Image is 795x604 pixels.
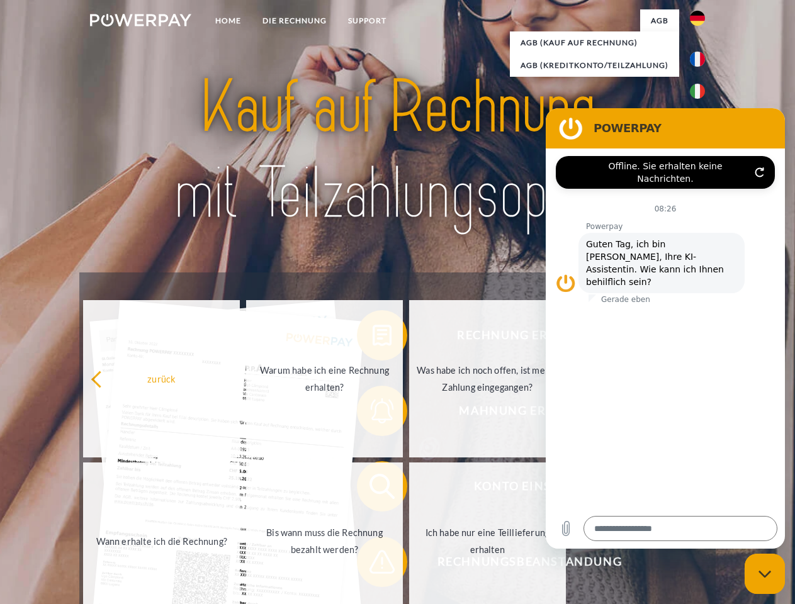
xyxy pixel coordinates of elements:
[254,362,395,396] div: Warum habe ich eine Rechnung erhalten?
[417,524,558,558] div: Ich habe nur eine Teillieferung erhalten
[254,524,395,558] div: Bis wann muss die Rechnung bezahlt werden?
[510,54,679,77] a: AGB (Kreditkonto/Teilzahlung)
[409,300,566,457] a: Was habe ich noch offen, ist meine Zahlung eingegangen?
[205,9,252,32] a: Home
[91,370,232,387] div: zurück
[91,532,232,549] div: Wann erhalte ich die Rechnung?
[640,9,679,32] a: agb
[120,60,675,241] img: title-powerpay_de.svg
[252,9,337,32] a: DIE RECHNUNG
[690,11,705,26] img: de
[90,14,191,26] img: logo-powerpay-white.svg
[546,108,785,549] iframe: Messaging-Fenster
[417,362,558,396] div: Was habe ich noch offen, ist meine Zahlung eingegangen?
[745,554,785,594] iframe: Schaltfläche zum Öffnen des Messaging-Fensters; Konversation läuft
[337,9,397,32] a: SUPPORT
[690,84,705,99] img: it
[690,52,705,67] img: fr
[510,31,679,54] a: AGB (Kauf auf Rechnung)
